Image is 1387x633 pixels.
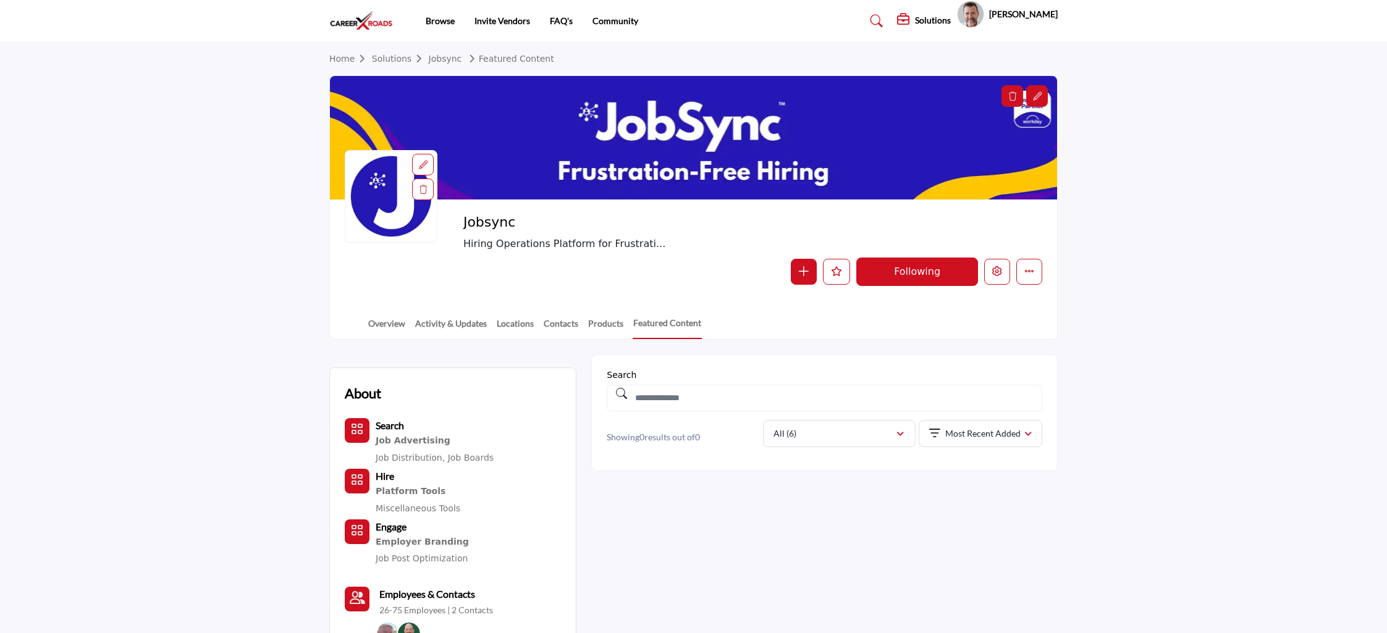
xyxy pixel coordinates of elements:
[379,588,475,600] b: Employees & Contacts
[858,11,891,31] a: Search
[376,421,404,431] a: Search
[345,587,369,611] button: Contact-Employee Icon
[376,553,468,563] a: Job Post Optimization
[379,587,475,602] a: Employees & Contacts
[463,214,803,230] h2: Jobsync
[763,420,916,447] button: All (6)
[376,433,494,449] a: Job Advertising
[592,15,638,26] a: Community
[372,54,429,64] a: Solutions
[639,432,644,442] span: 0
[588,317,624,338] a: Products
[429,54,462,64] a: Jobsync
[633,316,702,339] a: Featured Content
[1016,259,1042,285] button: More details
[465,54,554,64] a: Featured Content
[448,453,494,463] a: Job Boards
[856,258,978,286] button: Following
[695,432,700,442] span: 0
[329,10,400,31] img: site Logo
[823,259,850,285] button: Like
[379,604,493,616] a: 26-75 Employees | 2 Contacts
[345,418,369,443] button: Category Icon
[550,15,573,26] a: FAQ's
[376,419,404,431] b: Search
[897,14,951,28] div: Solutions
[945,427,1021,440] p: Most Recent Added
[607,370,1042,380] h1: Search
[463,237,859,251] span: Hiring Operations Platform for Frustration-Free Hiring
[774,427,796,440] p: All (6)
[376,534,469,550] a: Employer Branding
[415,317,487,338] a: Activity & Updates
[1026,85,1048,107] div: Aspect Ratio:6:1,Size:1200x200px
[376,522,407,532] a: Engage
[376,534,469,550] div: Strategies and tools dedicated to creating and maintaining a strong, positive employer brand.
[376,484,460,500] div: Software and tools designed to enhance operational efficiency and collaboration in recruitment pr...
[496,317,534,338] a: Locations
[345,587,369,611] a: Link of redirect to contact page
[376,503,460,513] a: Miscellaneous Tools
[329,54,372,64] a: Home
[543,317,579,338] a: Contacts
[412,154,434,175] div: Aspect Ratio:1:1,Size:400x400px
[919,420,1042,447] button: Most Recent Added
[474,15,530,26] a: Invite Vendors
[376,470,394,482] b: Hire
[376,472,394,482] a: Hire
[345,469,369,493] button: Category Icon
[345,383,381,403] h2: About
[607,431,756,443] p: Showing results out of
[984,259,1010,285] button: Edit company
[376,521,407,532] b: Engage
[368,317,406,338] a: Overview
[376,433,494,449] div: Platforms and strategies for advertising job openings to attract a wide range of qualified candid...
[915,15,951,26] h5: Solutions
[345,519,369,544] button: Category Icon
[376,484,460,500] a: Platform Tools
[989,8,1058,20] h5: [PERSON_NAME]
[957,1,984,28] button: Show hide supplier dropdown
[426,15,455,26] a: Browse
[376,453,445,463] a: Job Distribution,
